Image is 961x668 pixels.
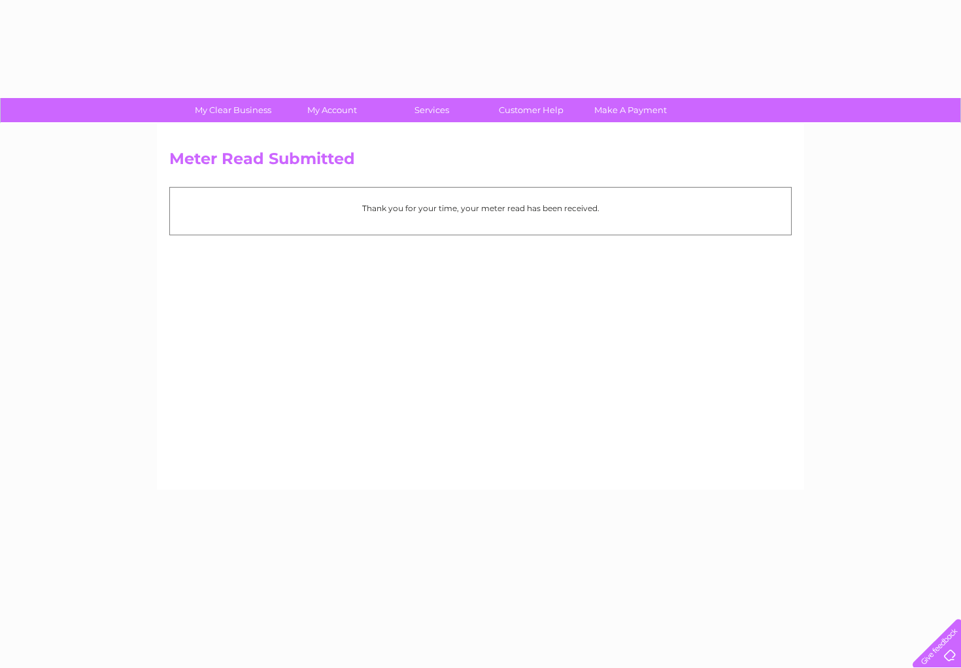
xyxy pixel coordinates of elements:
a: Customer Help [477,98,585,122]
a: Services [378,98,486,122]
p: Thank you for your time, your meter read has been received. [177,202,784,214]
a: My Account [278,98,386,122]
h2: Meter Read Submitted [169,150,792,175]
a: Make A Payment [577,98,684,122]
a: My Clear Business [179,98,287,122]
